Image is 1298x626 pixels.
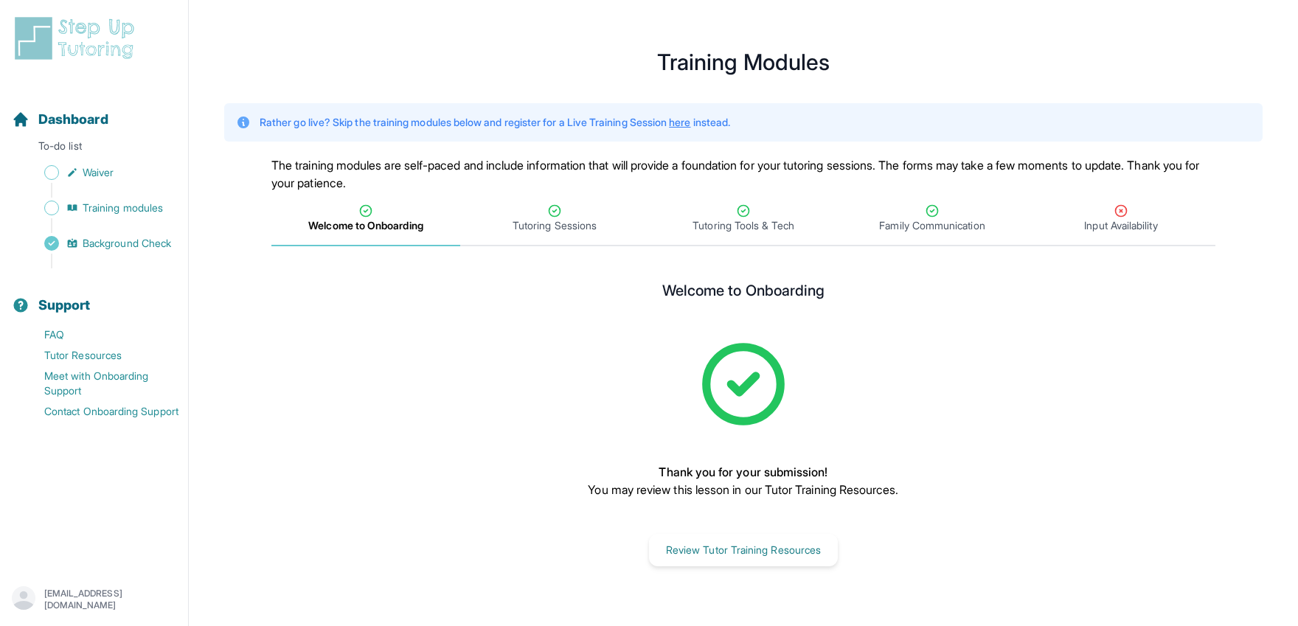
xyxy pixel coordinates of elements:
[38,109,108,130] span: Dashboard
[649,534,838,566] button: Review Tutor Training Resources
[271,192,1215,246] nav: Tabs
[649,542,838,557] a: Review Tutor Training Resources
[6,271,182,321] button: Support
[12,15,143,62] img: logo
[662,282,825,305] h2: Welcome to Onboarding
[83,236,171,251] span: Background Check
[588,463,898,481] p: Thank you for your submission!
[38,295,91,316] span: Support
[12,345,188,366] a: Tutor Resources
[879,218,985,233] span: Family Communication
[12,366,188,401] a: Meet with Onboarding Support
[12,324,188,345] a: FAQ
[513,218,597,233] span: Tutoring Sessions
[12,109,108,130] a: Dashboard
[693,218,794,233] span: Tutoring Tools & Tech
[12,401,188,422] a: Contact Onboarding Support
[6,139,182,159] p: To-do list
[12,198,188,218] a: Training modules
[83,201,163,215] span: Training modules
[224,53,1263,71] h1: Training Modules
[588,481,898,498] p: You may review this lesson in our Tutor Training Resources.
[12,586,176,613] button: [EMAIL_ADDRESS][DOMAIN_NAME]
[12,162,188,183] a: Waiver
[83,165,114,180] span: Waiver
[669,116,690,128] a: here
[12,233,188,254] a: Background Check
[6,86,182,136] button: Dashboard
[308,218,423,233] span: Welcome to Onboarding
[271,156,1215,192] p: The training modules are self-paced and include information that will provide a foundation for yo...
[1084,218,1157,233] span: Input Availability
[260,115,730,130] p: Rather go live? Skip the training modules below and register for a Live Training Session instead.
[44,588,176,611] p: [EMAIL_ADDRESS][DOMAIN_NAME]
